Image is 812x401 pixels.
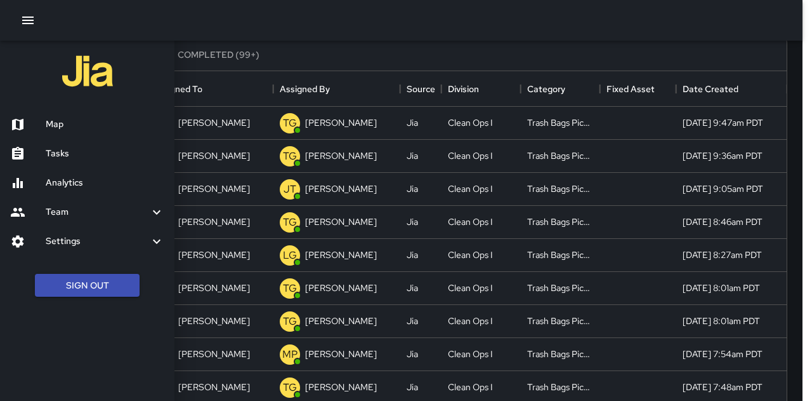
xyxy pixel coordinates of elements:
h6: Tasks [46,147,164,161]
h6: Map [46,118,164,132]
h6: Settings [46,234,149,248]
h6: Team [46,205,149,219]
img: jia-logo [62,46,113,97]
button: Sign Out [35,274,140,297]
h6: Analytics [46,176,164,190]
